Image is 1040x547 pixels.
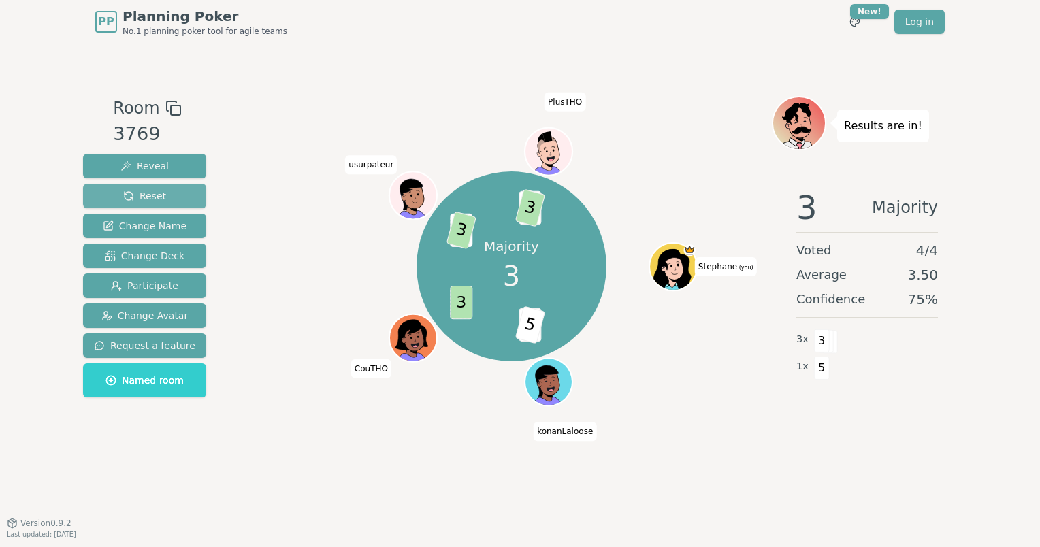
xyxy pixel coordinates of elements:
span: Click to change your name [545,92,585,111]
div: New! [850,4,889,19]
span: Named room [105,374,184,387]
span: 3 [503,256,520,297]
button: Version0.9.2 [7,518,71,529]
span: Last updated: [DATE] [7,531,76,538]
span: 3 [519,308,542,342]
a: Log in [894,10,945,34]
span: 3 [515,189,546,227]
button: Request a feature [83,333,206,358]
span: 4 / 4 [916,241,938,260]
button: Named room [83,363,206,397]
button: Change Avatar [83,303,206,328]
a: PPPlanning PokerNo.1 planning poker tool for agile teams [95,7,287,37]
span: 3 [814,329,830,352]
span: 3 [796,191,817,224]
span: (you) [737,265,753,271]
span: Request a feature [94,339,195,352]
span: Click to change your name [695,257,757,276]
span: Change Name [103,219,186,233]
span: Stephane is the host [684,244,696,256]
span: Reset [123,189,166,203]
button: Reset [83,184,206,208]
span: PP [98,14,114,30]
span: 5 [519,191,542,225]
span: Majority [872,191,938,224]
span: Change Avatar [101,309,189,322]
button: Participate [83,273,206,298]
span: Room [113,96,159,120]
div: 3769 [113,120,181,148]
span: Reveal [120,159,169,173]
span: Click to change your name [351,359,391,378]
p: Majority [484,237,539,256]
span: 3.50 [907,265,938,284]
p: Results are in! [844,116,922,135]
span: 3 [451,286,473,319]
span: 3 [446,211,477,249]
span: Version 0.9.2 [20,518,71,529]
span: 3 x [796,332,809,347]
button: Change Name [83,214,206,238]
button: New! [843,10,867,34]
span: Planning Poker [123,7,287,26]
span: Participate [111,279,178,293]
span: 1 x [796,359,809,374]
span: Change Deck [105,249,184,263]
span: Click to change your name [534,422,596,441]
button: Click to change your avatar [651,244,696,289]
span: 5 [814,357,830,380]
span: Average [796,265,847,284]
span: No.1 planning poker tool for agile teams [123,26,287,37]
span: 75 % [908,290,938,309]
span: 5 [515,306,546,344]
span: Voted [796,241,832,260]
span: Confidence [796,290,865,309]
button: Reveal [83,154,206,178]
button: Change Deck [83,244,206,268]
span: 5 [451,214,473,247]
span: Click to change your name [345,155,397,174]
